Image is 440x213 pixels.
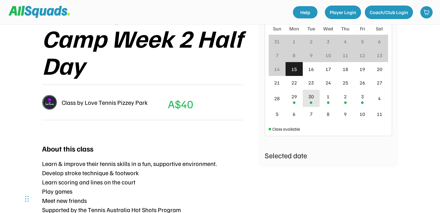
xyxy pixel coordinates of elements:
div: 5 [276,110,278,118]
div: Class by Love Tennis Pizzey Park [62,98,148,107]
div: Sun [273,25,281,32]
div: Tue [307,25,315,32]
div: 18 [343,65,348,73]
div: 28 [274,95,280,102]
img: Squad%20Logo.svg [9,6,70,18]
div: 1 [293,38,295,45]
div: 8 [293,52,295,59]
div: 13 [377,52,382,59]
div: 11 [377,110,382,118]
div: 23 [308,79,314,86]
div: About this class [42,143,93,154]
div: 30 [308,93,314,100]
div: Wed [323,25,333,32]
div: 10 [325,52,331,59]
a: Help [293,6,317,18]
div: 16 [308,65,314,73]
img: LTPP_Logo_REV.jpeg [42,95,57,110]
div: Class available [272,126,300,132]
div: 3 [327,38,329,45]
button: Coach/Club Login [365,6,413,19]
div: 7 [276,52,278,59]
div: 15 [291,65,297,73]
div: Thu [341,25,349,32]
div: 4 [344,38,347,45]
div: 20 [377,65,382,73]
div: 22 [291,79,297,86]
div: 24 [325,79,331,86]
div: 25 [343,79,348,86]
div: 10 [360,110,365,118]
div: 21 [274,79,280,86]
div: A$40 [168,96,193,112]
div: 3 [361,93,364,100]
div: 11 [343,52,348,59]
div: 31 [274,38,280,45]
div: 6 [293,110,295,118]
div: 5 [361,38,364,45]
div: 4 [378,95,381,102]
div: Fri [360,25,365,32]
div: 9 [310,52,313,59]
div: 27 [377,79,382,86]
div: 19 [360,65,365,73]
div: Sat [376,25,383,32]
div: 26 [360,79,365,86]
button: Player Login [325,6,361,19]
div: 7 [310,110,313,118]
div: 14 [274,65,280,73]
div: 17 [325,65,331,73]
div: 6 [378,38,381,45]
div: 2 [310,38,313,45]
div: 2 [344,93,347,100]
div: Selected date [265,150,392,161]
div: 12 [360,52,365,59]
div: 9 [344,110,347,118]
img: shopping-cart-01%20%281%29.svg [423,9,430,15]
div: 8 [327,110,329,118]
div: Mon [289,25,299,32]
div: 29 [291,93,297,100]
div: 1 [327,93,329,100]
